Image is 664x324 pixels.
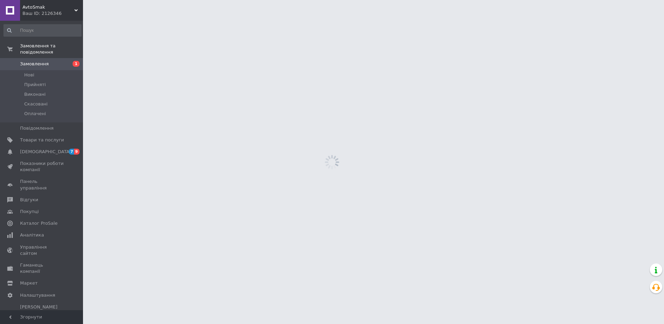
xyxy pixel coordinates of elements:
span: Аналітика [20,232,44,238]
span: AvtoSmak [22,4,74,10]
span: Замовлення [20,61,49,67]
span: Відгуки [20,197,38,203]
span: Налаштування [20,292,55,298]
span: [DEMOGRAPHIC_DATA] [20,149,71,155]
span: Гаманець компанії [20,262,64,275]
span: Оплачені [24,111,46,117]
span: Нові [24,72,34,78]
input: Пошук [3,24,82,37]
span: Покупці [20,209,39,215]
span: Прийняті [24,82,46,88]
span: Замовлення та повідомлення [20,43,83,55]
span: Показники роботи компанії [20,160,64,173]
span: 9 [74,149,80,155]
span: Товари та послуги [20,137,64,143]
span: Управління сайтом [20,244,64,257]
span: [PERSON_NAME] та рахунки [20,304,64,323]
span: Каталог ProSale [20,220,57,226]
span: Виконані [24,91,46,98]
span: Панель управління [20,178,64,191]
span: Маркет [20,280,38,286]
span: 7 [69,149,74,155]
span: 1 [73,61,80,67]
span: Скасовані [24,101,48,107]
span: Повідомлення [20,125,54,131]
div: Ваш ID: 2126346 [22,10,83,17]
